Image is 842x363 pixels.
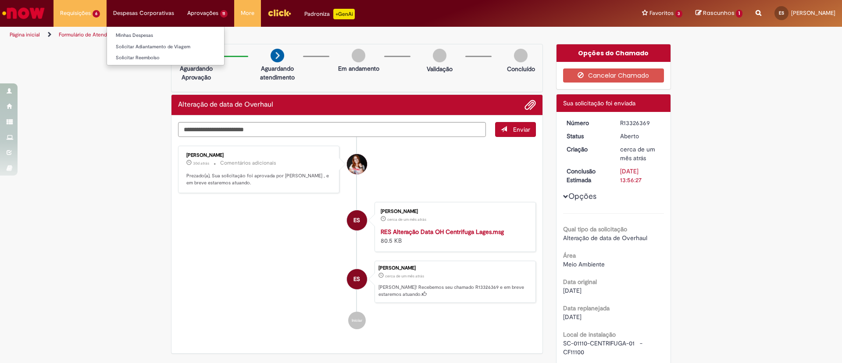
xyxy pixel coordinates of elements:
span: Requisições [60,9,91,18]
div: 27/07/2025 10:27:14 [620,145,661,162]
span: Rascunhos [703,9,735,17]
button: Enviar [495,122,536,137]
span: [PERSON_NAME] [791,9,835,17]
dt: Criação [560,145,614,154]
p: Aguardando atendimento [256,64,299,82]
p: Validação [427,65,453,73]
span: Sua solicitação foi enviada [563,99,635,107]
span: 3 [675,10,683,18]
p: Em andamento [338,64,379,73]
a: Rascunhos [696,9,742,18]
b: Qual tipo da solicitação [563,225,627,233]
p: Aguardando Aprovação [175,64,218,82]
span: 1 [736,10,742,18]
textarea: Digite sua mensagem aqui... [178,122,486,137]
ul: Histórico de tíquete [178,137,536,338]
time: 27/07/2025 10:27:07 [387,217,426,222]
a: Minhas Despesas [107,31,224,40]
span: ES [353,269,360,290]
div: R13326369 [620,119,661,127]
p: Prezado(a), Sua solicitação foi aprovada por [PERSON_NAME] , e em breve estaremos atuando. [186,173,332,186]
span: Aprovações [187,9,218,18]
a: Solicitar Adiantamento de Viagem [107,42,224,52]
div: Gabriela Maria Correa [347,154,367,174]
div: [PERSON_NAME] [378,266,531,271]
span: [DATE] [563,313,582,321]
time: 30/07/2025 17:56:27 [193,161,209,166]
b: Data replanejada [563,304,610,312]
img: click_logo_yellow_360x200.png [268,6,291,19]
img: img-circle-grey.png [352,49,365,62]
img: ServiceNow [1,4,46,22]
b: Local de instalação [563,331,616,338]
div: Edilson Moreira Do Cabo Souza [347,210,367,230]
time: 27/07/2025 10:27:14 [385,273,424,279]
span: ES [779,10,784,16]
span: 30d atrás [193,161,209,166]
a: Formulário de Atendimento [59,31,124,38]
button: Cancelar Chamado [563,68,664,83]
button: Adicionar anexos [524,99,536,111]
span: Despesas Corporativas [113,9,174,18]
span: [DATE] [563,287,582,295]
div: Opções do Chamado [557,44,671,62]
span: Enviar [513,126,530,133]
span: cerca de um mês atrás [385,273,424,279]
span: cerca de um mês atrás [620,145,655,162]
a: RES Alteração Data OH Centrifuga Lages.msg [381,228,504,236]
span: cerca de um mês atrás [387,217,426,222]
span: Favoritos [649,9,674,18]
time: 27/07/2025 10:27:14 [620,145,655,162]
dt: Conclusão Estimada [560,167,614,184]
img: img-circle-grey.png [433,49,446,62]
img: img-circle-grey.png [514,49,528,62]
small: Comentários adicionais [220,159,276,167]
li: Edilson Moreira Do Cabo Souza [178,261,536,303]
span: ES [353,210,360,231]
div: [DATE] 13:56:27 [620,167,661,184]
dt: Status [560,132,614,140]
h2: Alteração de data de Overhaul Histórico de tíquete [178,101,273,109]
p: [PERSON_NAME]! Recebemos seu chamado R13326369 e em breve estaremos atuando. [378,284,531,298]
span: SC-01110-CENTRIFUGA-01 - CF11100 [563,339,644,356]
ul: Despesas Corporativas [107,26,225,65]
div: Aberto [620,132,661,140]
dt: Número [560,119,614,127]
b: Área [563,252,576,259]
div: 80.5 KB [381,227,527,245]
a: Página inicial [10,31,40,38]
span: Meio Ambiente [563,260,605,268]
a: Solicitar Reembolso [107,53,224,63]
div: [PERSON_NAME] [186,153,332,158]
span: Alteração de data de Overhaul [563,234,647,242]
div: [PERSON_NAME] [381,209,527,214]
div: Edilson Moreira Do Cabo Souza [347,269,367,289]
span: 11 [220,10,228,18]
span: More [241,9,254,18]
img: arrow-next.png [271,49,284,62]
b: Data original [563,278,597,286]
p: +GenAi [333,9,355,19]
p: Concluído [507,65,535,73]
span: 6 [93,10,100,18]
div: Padroniza [304,9,355,19]
ul: Trilhas de página [7,27,555,43]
